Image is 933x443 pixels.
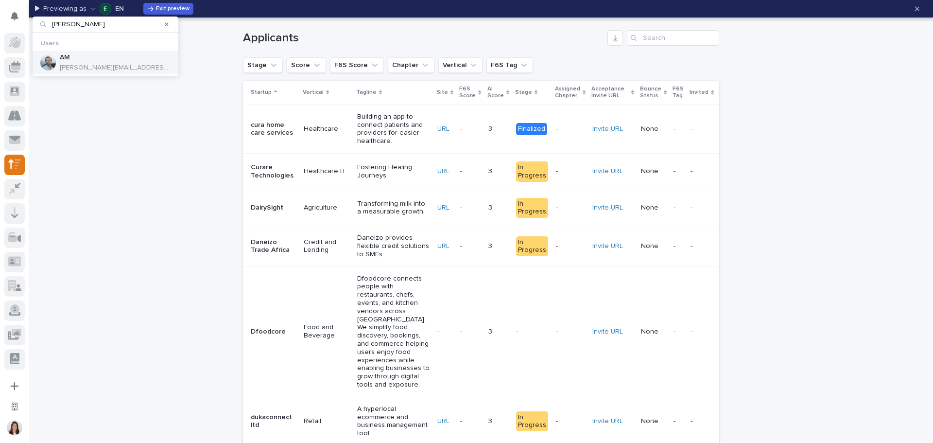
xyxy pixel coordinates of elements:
[19,123,53,133] span: Help Docs
[592,168,623,175] a: Invite URL
[592,125,623,132] a: Invite URL
[69,180,118,188] a: Powered byPylon
[156,6,190,12] span: Exit preview
[251,238,296,255] p: Daneizo Trade Africa
[304,167,349,176] p: Healthcare IT
[486,57,533,73] button: F6S Tag
[100,3,111,15] img: EN
[251,163,296,180] p: Curare Technologies
[488,326,494,336] p: 3
[243,226,800,266] tr: Daneizo Trade AfricaCredit and LendingDaneizo provides flexible credit solutions to SMEs.URL-- 33...
[251,413,296,430] p: dukaconnect ltd
[4,6,25,26] button: Notifications
[674,167,683,176] p: -
[287,57,326,73] button: Score
[487,84,504,102] p: AI Score
[388,57,434,73] button: Chapter
[437,418,449,425] a: URL
[674,328,683,336] p: -
[627,30,719,46] div: Search
[488,240,494,250] p: 3
[57,119,128,137] a: 🔗Onboarding Call
[357,405,430,438] p: A hyperlocal ecommerce and business management tool
[516,328,548,336] p: -
[4,396,25,417] button: Open workspace settings
[674,125,683,133] p: -
[10,124,17,132] div: 📖
[303,87,324,98] p: Vertical
[115,5,124,12] p: EN
[304,204,349,212] p: Agriculture
[438,57,483,73] button: Vertical
[516,123,547,135] div: Finalized
[243,190,800,226] tr: DairySightAgricultureTransforming milk into a measurable growthURL-- 33 In Progress-Invite URLNon...
[690,87,708,98] p: Invited
[556,328,585,336] p: -
[33,51,178,75] div: AMAM[PERSON_NAME][EMAIL_ADDRESS][PERSON_NAME][DOMAIN_NAME]
[436,87,448,98] p: Site
[357,163,430,180] p: Fostering Healing Journeys
[304,238,349,255] p: Credit and Lending
[10,151,27,168] img: 1736555164131-43832dd5-751b-4058-ba23-39d91318e5a0
[516,236,548,257] div: In Progress
[460,326,464,336] p: -
[10,10,29,29] img: Stacker
[437,168,449,175] a: URL
[691,417,713,425] p: -
[40,39,59,48] p: Users
[691,328,713,336] p: -
[556,417,585,425] p: -
[43,5,86,13] p: Previewing as
[592,418,623,425] a: Invite URL
[97,180,118,188] span: Pylon
[555,84,580,102] p: Assigned Chapter
[437,243,449,249] a: URL
[556,242,585,250] p: -
[592,243,623,249] a: Invite URL
[641,242,666,250] p: None
[357,200,430,216] p: Transforming milk into a measurable growth
[488,202,494,212] p: 3
[251,87,272,98] p: Startup
[36,17,174,32] input: Search for user
[591,84,629,102] p: Acceptance Invite URL
[304,323,349,340] p: Food and Beverage
[556,204,585,212] p: -
[691,125,713,133] p: -
[691,204,713,212] p: -
[488,165,494,176] p: 3
[243,31,604,45] h1: Applicants
[516,411,548,432] div: In Progress
[330,57,384,73] button: F6S Score
[460,240,464,250] p: -
[641,167,666,176] p: None
[165,154,177,165] button: Start new chat
[143,3,193,15] button: Exit preview
[304,417,349,425] p: Retail
[460,202,464,212] p: -
[556,167,585,176] p: -
[673,84,684,102] p: F6S Tag
[10,54,177,70] p: How can we help?
[641,125,666,133] p: None
[243,105,800,153] tr: cura home care servicesHealthcareBuilding an app to connect patients and providers for easier hea...
[40,55,56,71] img: AM
[674,242,683,250] p: -
[437,326,441,336] p: -
[691,167,713,176] p: -
[243,266,800,397] tr: DfoodcoreFood and BeverageDfoodcore connects people with restaurants, chefs, events, and kitchen ...
[357,234,430,258] p: Daneizo provides flexible credit solutions to SMEs.
[70,123,124,133] span: Onboarding Call
[515,87,532,98] p: Stage
[691,242,713,250] p: -
[592,328,623,335] a: Invite URL
[641,328,666,336] p: None
[516,161,548,182] div: In Progress
[674,417,683,425] p: -
[243,57,283,73] button: Stage
[4,376,25,396] button: Add a new app...
[90,1,124,17] button: ENEN
[10,39,177,54] p: Welcome 👋
[437,204,449,211] a: URL
[459,84,476,102] p: F6S Score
